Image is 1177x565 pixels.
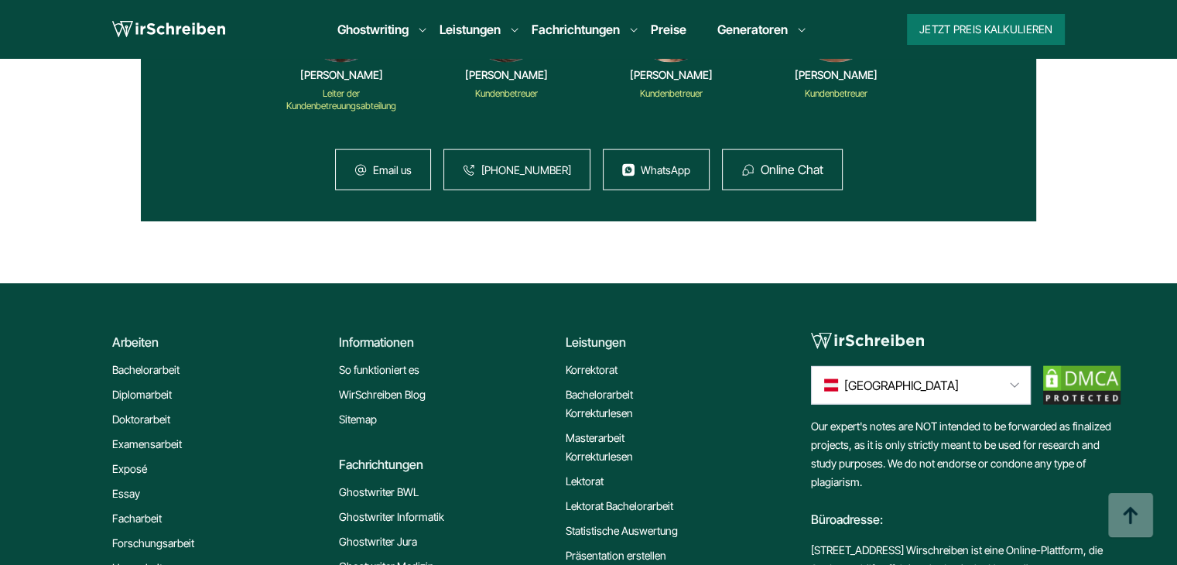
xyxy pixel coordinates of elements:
[651,22,686,37] a: Preise
[112,509,162,528] a: Facharbeit
[339,483,419,502] a: Ghostwriter BWL
[811,333,924,350] img: logo-footer
[566,385,689,423] a: Bachelorarbeit Korrekturlesen
[465,69,548,81] div: [PERSON_NAME]
[566,497,673,515] a: Lektorat Bachelorarbeit
[641,164,690,176] a: WhatsApp
[805,87,867,100] div: Kundenbetreuer
[339,532,417,551] a: Ghostwriter Jura
[112,435,182,454] a: Examensarbeit
[339,385,426,404] a: WirSchreiben Blog
[286,87,397,112] div: Leiter der Kundenbetreuungsabteilung
[112,460,147,478] a: Exposé
[844,376,959,395] span: [GEOGRAPHIC_DATA]
[640,87,703,100] div: Kundenbetreuer
[566,361,618,379] a: Korrektorat
[566,522,678,540] a: Statistische Auswertung
[373,164,412,176] a: Email us
[339,361,419,379] a: So funktioniert es
[566,429,689,466] a: Masterarbeit Korrekturlesen
[339,508,444,526] a: Ghostwriter Informatik
[566,333,780,351] div: Leistungen
[112,18,225,41] img: logo wirschreiben
[761,163,823,176] button: Online Chat
[811,417,1121,491] div: Our expert's notes are NOT intended to be forwarded as finalized projects, as it is only strictly...
[112,361,180,379] a: Bachelorarbeit
[112,485,140,503] a: Essay
[112,534,194,553] a: Forschungsarbeit
[337,20,409,39] a: Ghostwriting
[339,410,377,429] a: Sitemap
[339,455,553,474] div: Fachrichtungen
[1043,366,1121,405] img: dmca
[112,410,170,429] a: Doktorarbeit
[811,491,1121,541] div: Büroadresse:
[112,385,172,404] a: Diplomarbeit
[339,333,553,351] div: Informationen
[1107,493,1154,539] img: button top
[532,20,620,39] a: Fachrichtungen
[112,333,327,351] div: Arbeiten
[300,69,383,81] div: [PERSON_NAME]
[907,14,1065,45] button: Jetzt Preis kalkulieren
[475,87,538,100] div: Kundenbetreuer
[440,20,501,39] a: Leistungen
[481,164,571,176] a: [PHONE_NUMBER]
[630,69,713,81] div: [PERSON_NAME]
[795,69,878,81] div: [PERSON_NAME]
[717,20,788,39] a: Generatoren
[566,472,604,491] a: Lektorat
